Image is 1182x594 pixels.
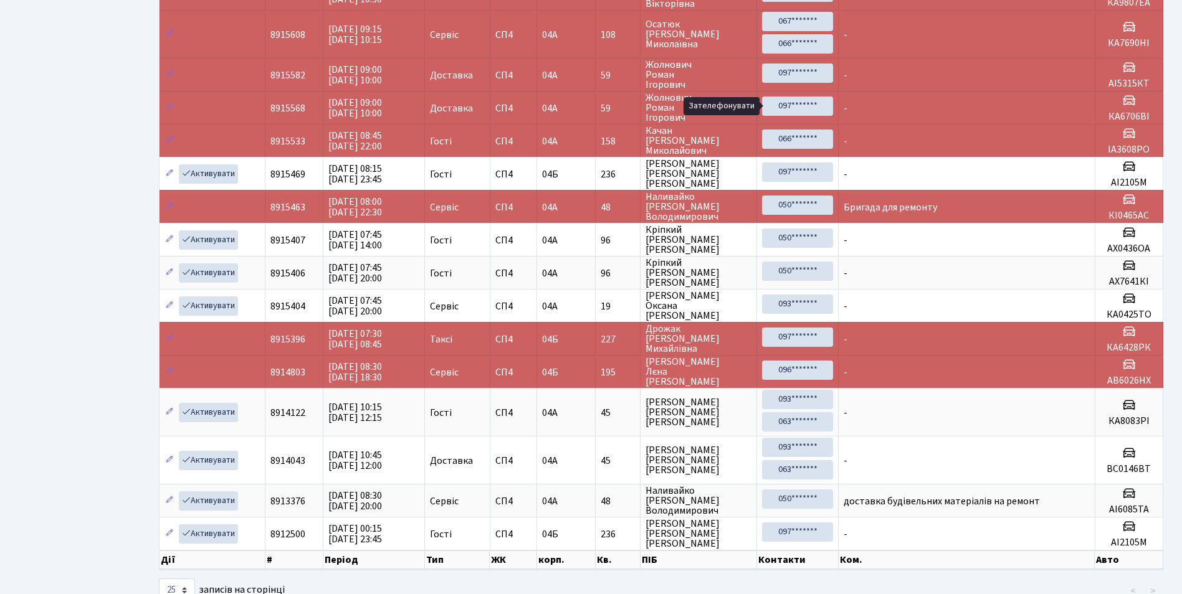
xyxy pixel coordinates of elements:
[270,527,305,541] span: 8912500
[328,22,382,47] span: [DATE] 09:15 [DATE] 10:15
[646,126,751,156] span: Качан [PERSON_NAME] Миколайович
[328,522,382,546] span: [DATE] 00:15 [DATE] 23:45
[270,494,305,508] span: 8913376
[323,550,425,569] th: Період
[601,496,635,506] span: 48
[542,68,558,82] span: 04А
[495,408,532,418] span: СП4
[601,334,635,344] span: 227
[1100,537,1158,549] h5: АІ2105М
[490,550,537,569] th: ЖК
[542,266,558,280] span: 04А
[495,496,532,506] span: СП4
[601,408,635,418] span: 45
[844,365,847,379] span: -
[839,550,1095,569] th: Ком.
[757,550,839,569] th: Контакти
[495,529,532,539] span: СП4
[646,486,751,516] span: Наливайко [PERSON_NAME] Володимирович
[270,167,305,181] span: 8915469
[1100,210,1158,222] h5: КІ0465АС
[601,268,635,278] span: 96
[179,524,238,544] a: Активувати
[601,202,635,212] span: 48
[495,169,532,179] span: СП4
[430,268,452,278] span: Гості
[601,30,635,40] span: 108
[646,258,751,288] span: Кріпкий [PERSON_NAME] [PERSON_NAME]
[1095,550,1163,569] th: Авто
[328,294,382,318] span: [DATE] 07:45 [DATE] 20:00
[601,301,635,311] span: 19
[542,134,558,148] span: 04А
[542,101,558,115] span: 04А
[328,129,382,153] span: [DATE] 08:45 [DATE] 22:00
[646,357,751,387] span: [PERSON_NAME] Лєна [PERSON_NAME]
[1100,111,1158,123] h5: КА6706ВІ
[601,136,635,146] span: 158
[844,494,1040,508] span: доставка будівельних матеріалів на ремонт
[495,70,532,80] span: СП4
[430,103,473,113] span: Доставка
[1100,375,1158,387] h5: АВ6026НХ
[160,550,265,569] th: Дії
[495,202,532,212] span: СП4
[542,332,558,346] span: 04Б
[601,456,635,466] span: 45
[495,136,532,146] span: СП4
[270,134,305,148] span: 8915533
[430,367,459,377] span: Сервіс
[495,103,532,113] span: СП4
[1100,37,1158,49] h5: КА7690НІ
[328,489,382,513] span: [DATE] 08:30 [DATE] 20:00
[844,134,847,148] span: -
[270,266,305,280] span: 8915406
[495,334,532,344] span: СП4
[430,496,459,506] span: Сервіс
[844,454,847,468] span: -
[1100,504,1158,516] h5: АІ6085ТА
[844,233,847,247] span: -
[844,101,847,115] span: -
[1100,276,1158,288] h5: АХ7641КІ
[430,30,459,40] span: Сервіс
[328,327,382,351] span: [DATE] 07:30 [DATE] 08:45
[1100,309,1158,321] h5: КА0425ТО
[430,301,459,311] span: Сервіс
[1100,243,1158,255] h5: AX0436OA
[328,228,382,252] span: [DATE] 07:45 [DATE] 14:00
[646,324,751,354] span: Дрожак [PERSON_NAME] Михайлівна
[179,451,238,470] a: Активувати
[328,448,382,473] span: [DATE] 10:45 [DATE] 12:00
[430,334,452,344] span: Таксі
[1100,78,1158,90] h5: АІ5315КТ
[179,164,238,184] a: Активувати
[328,360,382,384] span: [DATE] 08:30 [DATE] 18:30
[1100,463,1158,475] h5: ВС0146ВТ
[430,169,452,179] span: Гості
[646,159,751,189] span: [PERSON_NAME] [PERSON_NAME] [PERSON_NAME]
[601,103,635,113] span: 59
[844,299,847,313] span: -
[646,225,751,255] span: Кріпкий [PERSON_NAME] [PERSON_NAME]
[684,97,760,115] div: Зателефонувати
[601,529,635,539] span: 236
[646,192,751,222] span: Наливайко [PERSON_NAME] Володимирович
[270,233,305,247] span: 8915407
[542,233,558,247] span: 04А
[179,403,238,422] a: Активувати
[844,28,847,42] span: -
[265,550,323,569] th: #
[844,68,847,82] span: -
[328,261,382,285] span: [DATE] 07:45 [DATE] 20:00
[646,93,751,123] span: Жолнович Роман Ігорович
[495,30,532,40] span: СП4
[328,400,382,425] span: [DATE] 10:15 [DATE] 12:15
[542,406,558,420] span: 04А
[1100,177,1158,189] h5: АІ2105М
[270,406,305,420] span: 8914122
[495,367,532,377] span: СП4
[328,96,382,120] span: [DATE] 09:00 [DATE] 10:00
[1100,342,1158,354] h5: КА6428РК
[495,235,532,245] span: СП4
